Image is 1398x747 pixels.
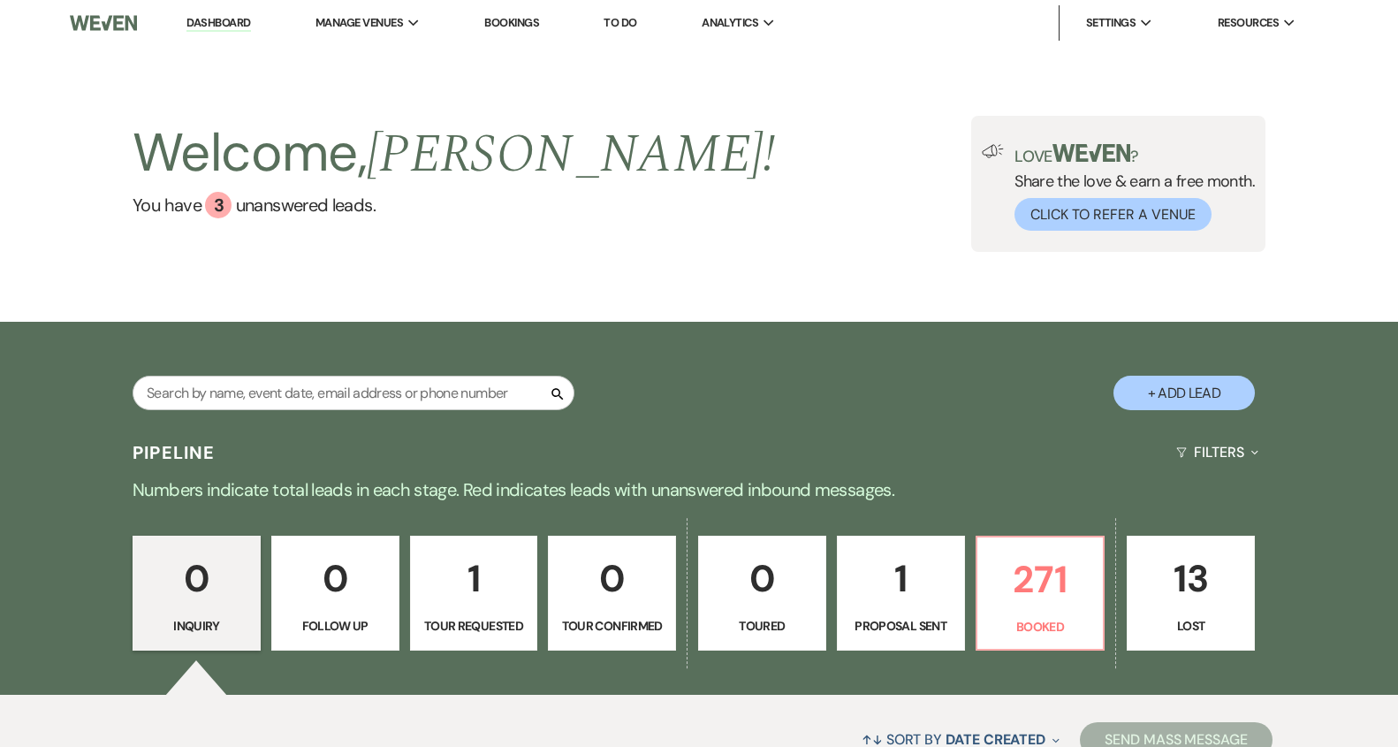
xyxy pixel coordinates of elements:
a: 0Follow Up [271,536,399,651]
p: Lost [1138,616,1243,636]
a: 0Tour Confirmed [548,536,676,651]
p: 0 [283,549,388,608]
p: 1 [848,549,954,608]
input: Search by name, event date, email address or phone number [133,376,574,410]
a: 1Tour Requested [410,536,538,651]
p: 13 [1138,549,1243,608]
span: [PERSON_NAME] ! [367,114,775,195]
p: 1 [422,549,527,608]
span: Analytics [702,14,758,32]
span: Resources [1218,14,1279,32]
h2: Welcome, [133,116,775,192]
div: Share the love & earn a free month. [1004,144,1255,231]
a: You have 3 unanswered leads. [133,192,775,218]
a: 271Booked [976,536,1105,651]
p: 0 [710,549,815,608]
img: loud-speaker-illustration.svg [982,144,1004,158]
div: 3 [205,192,232,218]
a: 0Toured [698,536,826,651]
h3: Pipeline [133,440,216,465]
p: Booked [988,617,1093,636]
p: 271 [988,550,1093,609]
span: Manage Venues [315,14,403,32]
a: To Do [604,15,636,30]
a: Dashboard [186,15,250,32]
p: Toured [710,616,815,636]
p: Follow Up [283,616,388,636]
button: Filters [1169,429,1265,476]
button: + Add Lead [1113,376,1255,410]
a: 0Inquiry [133,536,261,651]
img: weven-logo-green.svg [1052,144,1131,162]
p: Inquiry [144,616,249,636]
span: Settings [1086,14,1136,32]
p: 0 [144,549,249,608]
p: Numbers indicate total leads in each stage. Red indicates leads with unanswered inbound messages. [63,476,1335,504]
img: Weven Logo [70,4,137,42]
button: Click to Refer a Venue [1014,198,1212,231]
p: 0 [559,549,665,608]
a: 1Proposal Sent [837,536,965,651]
p: Proposal Sent [848,616,954,636]
p: Love ? [1014,144,1255,164]
p: Tour Requested [422,616,527,636]
a: 13Lost [1127,536,1255,651]
p: Tour Confirmed [559,616,665,636]
a: Bookings [484,15,539,30]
